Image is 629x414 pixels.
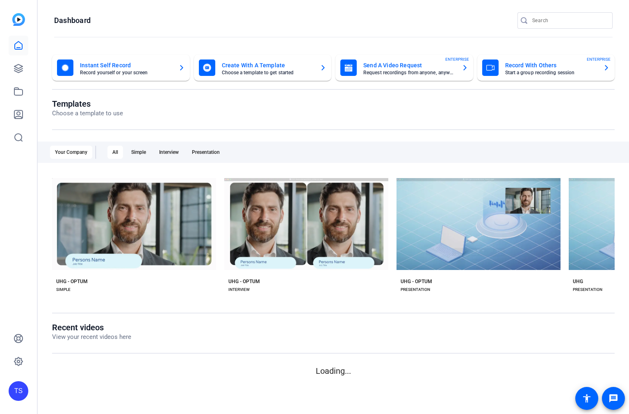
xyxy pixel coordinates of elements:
div: INTERVIEW [228,286,250,293]
mat-card-subtitle: Request recordings from anyone, anywhere [363,70,455,75]
p: Loading... [52,365,615,377]
input: Search [532,16,606,25]
div: UHG [573,278,583,285]
div: All [107,146,123,159]
div: PRESENTATION [573,286,602,293]
span: ENTERPRISE [445,56,469,62]
mat-icon: message [608,393,618,403]
p: Choose a template to use [52,109,123,118]
div: Interview [154,146,184,159]
div: UHG - OPTUM [401,278,432,285]
mat-card-subtitle: Start a group recording session [505,70,597,75]
div: Your Company [50,146,92,159]
span: ENTERPRISE [587,56,611,62]
h1: Dashboard [54,16,91,25]
div: UHG - OPTUM [228,278,260,285]
h1: Recent videos [52,323,131,332]
mat-card-title: Create With A Template [222,60,314,70]
img: blue-gradient.svg [12,13,25,26]
p: View your recent videos here [52,332,131,342]
mat-card-title: Instant Self Record [80,60,172,70]
div: PRESENTATION [401,286,430,293]
button: Create With A TemplateChoose a template to get started [194,55,332,81]
div: SIMPLE [56,286,71,293]
div: Simple [126,146,151,159]
button: Send A Video RequestRequest recordings from anyone, anywhereENTERPRISE [335,55,473,81]
mat-card-subtitle: Choose a template to get started [222,70,314,75]
mat-card-title: Send A Video Request [363,60,455,70]
div: UHG - OPTUM [56,278,88,285]
div: Presentation [187,146,225,159]
mat-icon: accessibility [582,393,592,403]
button: Instant Self RecordRecord yourself or your screen [52,55,190,81]
mat-card-title: Record With Others [505,60,597,70]
button: Record With OthersStart a group recording sessionENTERPRISE [477,55,615,81]
div: TS [9,381,28,401]
mat-card-subtitle: Record yourself or your screen [80,70,172,75]
h1: Templates [52,99,123,109]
